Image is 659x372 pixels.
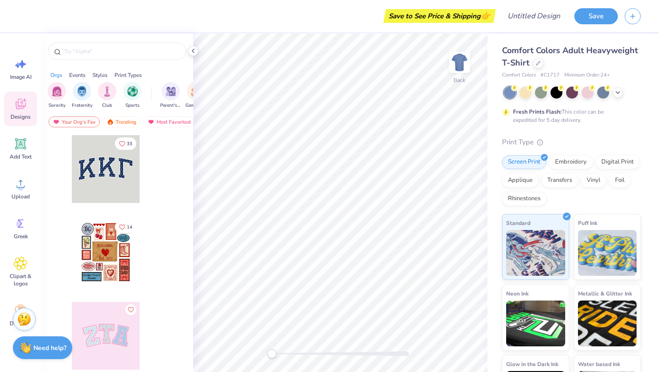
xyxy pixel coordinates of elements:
div: Events [69,71,86,79]
div: Foil [609,174,631,187]
img: Sorority Image [52,86,62,97]
button: Like [125,304,136,315]
img: Fraternity Image [77,86,87,97]
div: Print Type [502,137,641,148]
img: Standard [506,230,565,276]
span: # C1717 [540,71,560,79]
input: Try "Alpha" [63,47,180,56]
img: Parent's Weekend Image [166,86,176,97]
div: filter for Fraternity [72,82,92,109]
span: Sports [125,102,140,109]
div: This color can be expedited for 5 day delivery. [513,108,626,124]
span: Metallic & Glitter Ink [578,289,632,298]
strong: Need help? [33,344,66,352]
button: filter button [72,82,92,109]
div: Digital Print [595,155,640,169]
span: Designs [11,113,31,120]
img: Back [450,53,469,71]
div: Transfers [541,174,578,187]
div: Back [454,76,465,84]
div: filter for Club [98,82,116,109]
button: Like [115,137,136,150]
div: Embroidery [549,155,593,169]
img: trending.gif [107,119,114,125]
span: Add Text [10,153,32,160]
div: Accessibility label [267,349,276,358]
span: Greek [14,233,28,240]
span: Club [102,102,112,109]
span: Comfort Colors Adult Heavyweight T-Shirt [502,45,638,68]
span: 👉 [481,10,491,21]
button: Save [574,8,618,24]
button: filter button [123,82,141,109]
span: Parent's Weekend [160,102,181,109]
div: Applique [502,174,539,187]
span: Glow in the Dark Ink [506,359,558,369]
input: Untitled Design [500,7,567,25]
span: Image AI [10,73,32,81]
span: Upload [11,193,30,200]
div: Styles [92,71,108,79]
div: Save to See Price & Shipping [386,9,493,23]
div: filter for Sports [123,82,141,109]
span: Standard [506,218,530,228]
span: Minimum Order: 24 + [564,71,610,79]
button: Like [115,221,136,233]
img: Club Image [102,86,112,97]
div: Rhinestones [502,192,546,206]
div: Orgs [50,71,62,79]
img: Sports Image [127,86,138,97]
img: Neon Ink [506,301,565,346]
img: most_fav.gif [147,119,155,125]
div: Trending [103,116,140,127]
div: filter for Parent's Weekend [160,82,181,109]
div: filter for Sorority [48,82,66,109]
div: Vinyl [581,174,606,187]
button: filter button [48,82,66,109]
span: Decorate [10,320,32,327]
button: filter button [160,82,181,109]
span: Puff Ink [578,218,597,228]
span: Clipart & logos [5,273,36,287]
span: Comfort Colors [502,71,536,79]
img: Metallic & Glitter Ink [578,301,637,346]
span: 33 [127,142,132,146]
img: Game Day Image [191,86,201,97]
span: Water based Ink [578,359,620,369]
button: filter button [98,82,116,109]
span: 14 [127,225,132,230]
span: Sorority [49,102,65,109]
strong: Fresh Prints Flash: [513,108,562,115]
img: Puff Ink [578,230,637,276]
div: Screen Print [502,155,546,169]
button: filter button [185,82,206,109]
span: Neon Ink [506,289,529,298]
div: Most Favorited [143,116,195,127]
div: Print Types [114,71,142,79]
div: filter for Game Day [185,82,206,109]
span: Fraternity [72,102,92,109]
div: Your Org's Fav [49,116,100,127]
span: Game Day [185,102,206,109]
img: most_fav.gif [53,119,60,125]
